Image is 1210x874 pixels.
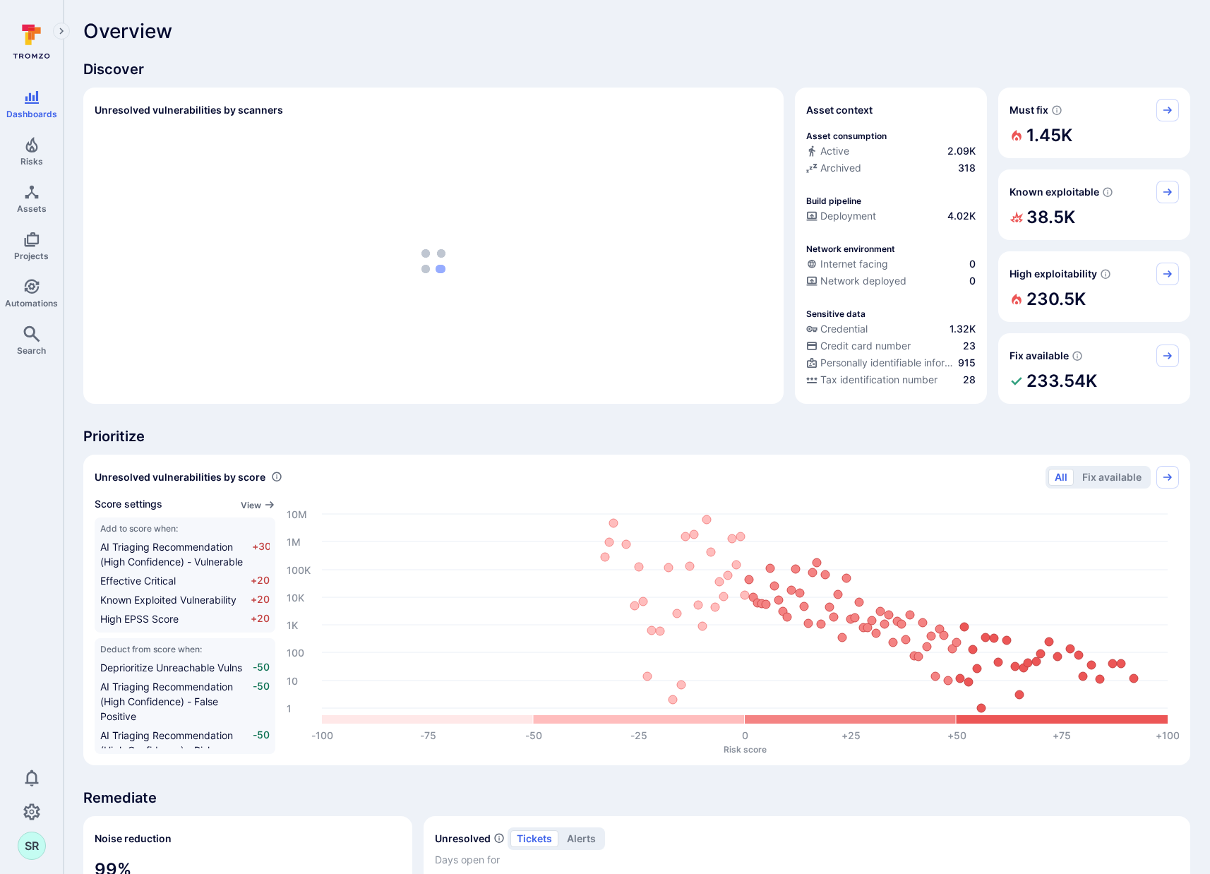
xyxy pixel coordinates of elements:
[1100,268,1111,280] svg: EPSS score ≥ 0.7
[420,729,436,741] text: -75
[510,830,558,847] button: tickets
[1026,121,1072,150] h2: 1.45K
[806,103,873,117] span: Asset context
[742,729,748,741] text: 0
[561,830,602,847] button: alerts
[963,339,976,353] span: 23
[1026,367,1097,395] h2: 233.54K
[806,144,976,161] div: Commits seen in the last 180 days
[252,728,270,772] span: -50
[806,309,865,319] p: Sensitive data
[100,541,243,568] span: AI Triaging Recommendation (High Confidence) - Vulnerable
[820,274,906,288] span: Network deployed
[806,373,938,387] div: Tax identification number
[806,144,849,158] div: Active
[947,209,976,223] span: 4.02K
[5,298,58,309] span: Automations
[20,156,43,167] span: Risks
[14,251,49,261] span: Projects
[1156,729,1180,741] text: +100
[806,196,861,206] p: Build pipeline
[53,23,70,40] button: Expand navigation menu
[83,788,1190,808] span: Remediate
[806,373,976,387] a: Tax identification number28
[83,59,1190,79] span: Discover
[820,356,955,370] span: Personally identifiable information (PII)
[806,356,976,370] a: Personally identifiable information (PII)915
[806,209,976,226] div: Configured deployment pipeline
[100,644,270,654] span: Deduct from score when:
[958,356,976,370] span: 915
[83,426,1190,446] span: Prioritize
[806,356,976,373] div: Evidence indicative of processing personally identifiable information
[820,161,861,175] span: Archived
[958,161,976,175] span: 318
[100,662,242,674] span: Deprioritize Unreachable Vulns
[95,832,172,844] span: Noise reduction
[806,339,976,356] div: Evidence indicative of processing credit card numbers
[841,729,861,741] text: +25
[1076,469,1148,486] button: Fix available
[252,539,270,569] span: +30
[421,249,445,273] img: Loading...
[806,144,976,158] a: Active2.09K
[83,20,172,42] span: Overview
[820,144,849,158] span: Active
[806,339,976,353] a: Credit card number23
[6,109,57,119] span: Dashboards
[820,209,876,223] span: Deployment
[1026,285,1086,313] h2: 230.5K
[493,831,505,846] span: Number of unresolved items by priority and days open
[18,832,46,860] div: Saurabh Raje
[969,257,976,271] span: 0
[950,322,976,336] span: 1.32K
[1010,103,1048,117] span: Must fix
[251,573,270,588] span: +20
[241,500,275,510] button: View
[998,251,1190,322] div: High exploitability
[95,130,772,393] div: loading spinner
[95,103,283,117] h2: Unresolved vulnerabilities by scanners
[271,469,282,484] div: Number of vulnerabilities in status 'Open' 'Triaged' and 'In process' grouped by score
[806,244,895,254] p: Network environment
[1048,469,1074,486] button: All
[287,618,298,630] text: 1K
[806,257,976,271] a: Internet facing0
[287,674,298,686] text: 10
[820,339,911,353] span: Credit card number
[630,729,647,741] text: -25
[806,274,976,291] div: Evidence that the asset is packaged and deployed somewhere
[806,322,976,336] a: Credential1.32K
[969,274,976,288] span: 0
[998,169,1190,240] div: Known exploitable
[806,356,955,370] div: Personally identifiable information (PII)
[806,257,976,274] div: Evidence that an asset is internet facing
[820,373,938,387] span: Tax identification number
[806,131,887,141] p: Asset consumption
[1010,185,1099,199] span: Known exploitable
[95,497,162,512] span: Score settings
[998,88,1190,158] div: Must fix
[100,729,233,771] span: AI Triaging Recommendation (High Confidence) - Risk Accepted
[806,257,888,271] div: Internet facing
[435,853,1179,867] span: Days open for
[806,339,911,353] div: Credit card number
[806,373,976,390] div: Evidence indicative of processing tax identification numbers
[806,161,976,178] div: Code repository is archived
[287,508,307,520] text: 10M
[1053,729,1071,741] text: +75
[100,681,233,722] span: AI Triaging Recommendation (High Confidence) - False Positive
[1026,203,1075,232] h2: 38.5K
[806,209,876,223] div: Deployment
[806,274,906,288] div: Network deployed
[100,594,236,606] span: Known Exploited Vulnerability
[806,274,976,288] a: Network deployed0
[820,257,888,271] span: Internet facing
[17,345,46,356] span: Search
[56,25,66,37] i: Expand navigation menu
[947,144,976,158] span: 2.09K
[947,729,966,741] text: +50
[724,743,767,754] text: Risk score
[1072,350,1083,361] svg: Vulnerabilities with fix available
[18,832,46,860] button: SR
